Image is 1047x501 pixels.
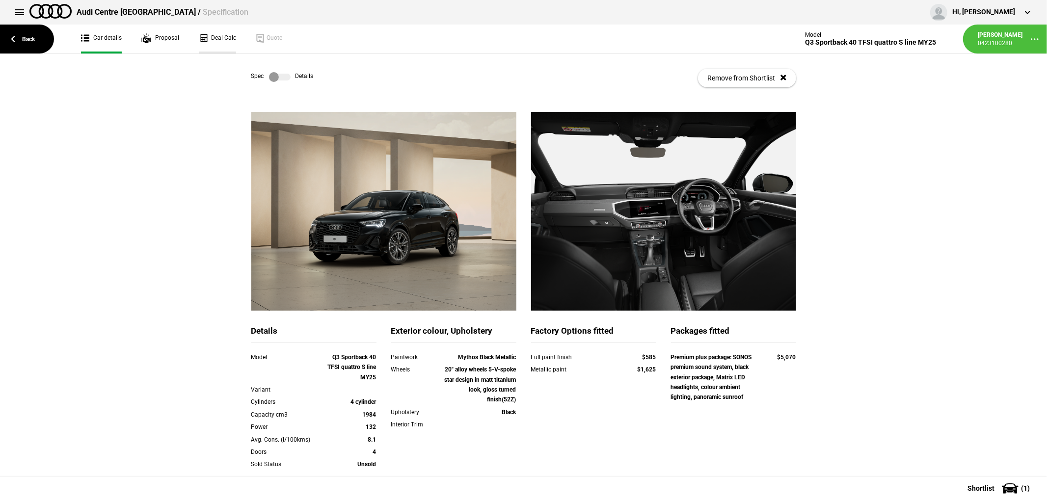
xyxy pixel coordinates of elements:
[671,354,752,401] strong: Premium plus package: SONOS premium sound system, black exterior package, Matrix LED headlights, ...
[251,410,326,420] div: Capacity cm3
[373,448,376,455] strong: 4
[805,38,936,47] div: Q3 Sportback 40 TFSI quattro S line MY25
[251,397,326,407] div: Cylinders
[81,25,122,53] a: Car details
[368,436,376,443] strong: 8.1
[531,365,619,374] div: Metallic paint
[391,325,516,343] div: Exterior colour, Upholstery
[805,31,936,38] div: Model
[1022,27,1047,52] button: ...
[445,366,516,403] strong: 20" alloy wheels 5-V-spoke star design in matt titanium look, gloss turned finish(52Z)
[978,31,1022,48] a: [PERSON_NAME]0423100280
[199,25,236,53] a: Deal Calc
[141,25,179,53] a: Proposal
[366,423,376,430] strong: 132
[251,352,326,362] div: Model
[251,72,314,82] div: Spec Details
[391,420,441,429] div: Interior Trim
[502,409,516,416] strong: Black
[251,325,376,343] div: Details
[978,31,1022,39] div: [PERSON_NAME]
[391,407,441,417] div: Upholstery
[351,398,376,405] strong: 4 cylinder
[77,7,248,18] div: Audi Centre [GEOGRAPHIC_DATA] /
[778,354,796,361] strong: $5,070
[251,459,326,469] div: Sold Status
[643,354,656,361] strong: $585
[1021,485,1030,492] span: ( 1 )
[251,422,326,432] div: Power
[328,354,376,381] strong: Q3 Sportback 40 TFSI quattro S line MY25
[363,411,376,418] strong: 1984
[458,354,516,361] strong: Mythos Black Metallic
[978,39,1022,48] div: 0423100280
[391,365,441,374] div: Wheels
[251,435,326,445] div: Avg. Cons. (l/100kms)
[953,476,1047,501] button: Shortlist(1)
[251,385,326,395] div: Variant
[251,447,326,457] div: Doors
[671,325,796,343] div: Packages fitted
[203,7,248,17] span: Specification
[358,461,376,468] strong: Unsold
[967,485,994,492] span: Shortlist
[531,325,656,343] div: Factory Options fitted
[698,69,796,87] button: Remove from Shortlist
[391,352,441,362] div: Paintwork
[638,366,656,373] strong: $1,625
[29,4,72,19] img: audi.png
[952,7,1015,17] div: Hi, [PERSON_NAME]
[531,352,619,362] div: Full paint finish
